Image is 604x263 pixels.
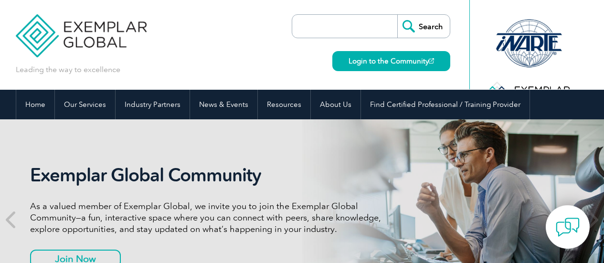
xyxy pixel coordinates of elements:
[55,90,115,119] a: Our Services
[361,90,530,119] a: Find Certified Professional / Training Provider
[258,90,310,119] a: Resources
[16,90,54,119] a: Home
[397,15,450,38] input: Search
[556,215,580,239] img: contact-chat.png
[30,200,388,235] p: As a valued member of Exemplar Global, we invite you to join the Exemplar Global Community—a fun,...
[16,64,120,75] p: Leading the way to excellence
[311,90,360,119] a: About Us
[190,90,257,119] a: News & Events
[30,164,388,186] h2: Exemplar Global Community
[332,51,450,71] a: Login to the Community
[116,90,190,119] a: Industry Partners
[429,58,434,63] img: open_square.png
